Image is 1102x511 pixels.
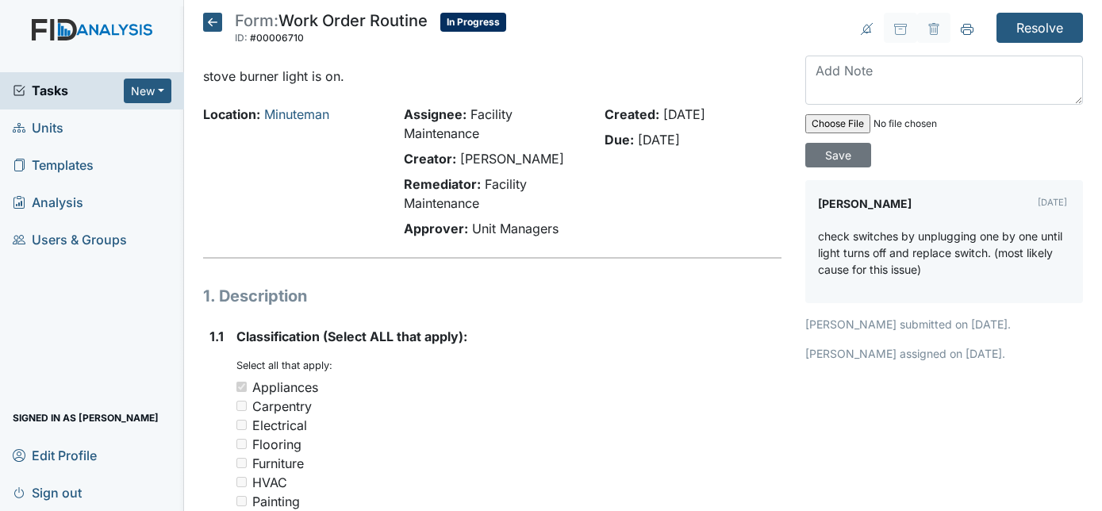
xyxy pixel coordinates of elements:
[605,106,659,122] strong: Created:
[404,176,481,192] strong: Remediator:
[460,151,564,167] span: [PERSON_NAME]
[236,458,247,468] input: Furniture
[13,190,83,215] span: Analysis
[404,221,468,236] strong: Approver:
[236,420,247,430] input: Electrical
[236,401,247,411] input: Carpentry
[805,143,871,167] input: Save
[404,106,467,122] strong: Assignee:
[235,32,248,44] span: ID:
[235,11,278,30] span: Form:
[203,67,782,86] p: stove burner light is on.
[252,454,304,473] div: Furniture
[252,378,318,397] div: Appliances
[1038,197,1067,208] small: [DATE]
[13,81,124,100] a: Tasks
[250,32,304,44] span: #00006710
[805,345,1083,362] p: [PERSON_NAME] assigned on [DATE].
[13,116,63,140] span: Units
[252,416,307,435] div: Electrical
[638,132,680,148] span: [DATE]
[236,439,247,449] input: Flooring
[252,435,301,454] div: Flooring
[235,13,428,48] div: Work Order Routine
[440,13,506,32] span: In Progress
[236,359,332,371] small: Select all that apply:
[605,132,634,148] strong: Due:
[13,153,94,178] span: Templates
[236,496,247,506] input: Painting
[236,382,247,392] input: Appliances
[252,473,287,492] div: HVAC
[264,106,329,122] a: Minuteman
[203,284,782,308] h1: 1. Description
[13,228,127,252] span: Users & Groups
[236,477,247,487] input: HVAC
[13,405,159,430] span: Signed in as [PERSON_NAME]
[13,480,82,505] span: Sign out
[472,221,559,236] span: Unit Managers
[203,106,260,122] strong: Location:
[404,151,456,167] strong: Creator:
[124,79,171,103] button: New
[209,327,224,346] label: 1.1
[252,492,300,511] div: Painting
[663,106,705,122] span: [DATE]
[996,13,1083,43] input: Resolve
[818,193,912,215] label: [PERSON_NAME]
[252,397,312,416] div: Carpentry
[818,228,1070,278] p: check switches by unplugging one by one until light turns off and replace switch. (most likely ca...
[805,316,1083,332] p: [PERSON_NAME] submitted on [DATE].
[13,443,97,467] span: Edit Profile
[236,328,467,344] span: Classification (Select ALL that apply):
